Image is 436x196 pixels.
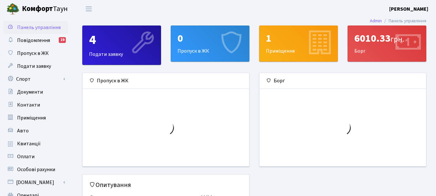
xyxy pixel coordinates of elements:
a: [DOMAIN_NAME] [3,176,68,189]
a: Повідомлення19 [3,34,68,47]
a: Admin [370,17,382,24]
a: 4Подати заявку [82,26,161,65]
div: 4 [89,32,154,48]
span: Таун [22,4,68,15]
a: Приміщення [3,111,68,124]
nav: breadcrumb [360,14,436,28]
a: 0Пропуск в ЖК [171,26,249,62]
span: Контакти [17,101,40,108]
a: Квитанції [3,137,68,150]
span: Пропуск в ЖК [17,50,49,57]
span: грн. [390,34,404,45]
a: Панель управління [3,21,68,34]
span: Приміщення [17,114,46,121]
span: Панель управління [17,24,61,31]
div: Пропуск в ЖК [171,26,249,61]
span: Особові рахунки [17,166,55,173]
b: Комфорт [22,4,53,14]
span: Повідомлення [17,37,50,44]
a: Особові рахунки [3,163,68,176]
img: logo.png [6,3,19,15]
a: Подати заявку [3,60,68,73]
div: Пропуск в ЖК [83,73,249,89]
a: Документи [3,86,68,98]
div: 0 [177,32,243,45]
div: Борг [348,26,426,61]
span: Авто [17,127,29,134]
button: Переключити навігацію [81,4,97,14]
a: Спорт [3,73,68,86]
a: Пропуск в ЖК [3,47,68,60]
div: Приміщення [259,26,338,61]
span: Оплати [17,153,35,160]
div: 6010.33 [354,32,420,45]
span: Подати заявку [17,63,51,70]
a: Оплати [3,150,68,163]
h5: Опитування [89,181,243,189]
a: Контакти [3,98,68,111]
span: Квитанції [17,140,41,147]
a: 1Приміщення [259,26,338,62]
div: 1 [266,32,331,45]
span: Документи [17,88,43,96]
div: Подати заявку [83,26,161,65]
li: Панель управління [382,17,426,25]
div: Борг [259,73,426,89]
div: 19 [59,37,66,43]
a: Авто [3,124,68,137]
a: [PERSON_NAME] [389,5,428,13]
